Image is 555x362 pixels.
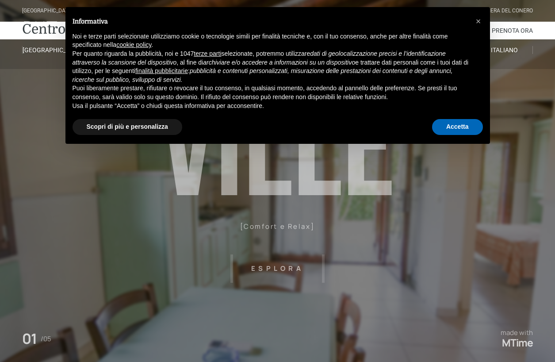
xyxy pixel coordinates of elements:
h2: Informativa [73,18,469,25]
em: pubblicità e contenuti personalizzati, misurazione delle prestazioni dei contenuti e degli annunc... [73,67,453,83]
p: Puoi liberamente prestare, rifiutare o revocare il tuo consenso, in qualsiasi momento, accedendo ... [73,84,469,101]
p: Per quanto riguarda la pubblicità, noi e 1047 selezionate, potremmo utilizzare , al fine di e tra... [73,50,469,84]
em: archiviare e/o accedere a informazioni su un dispositivo [203,59,355,66]
button: Scopri di più e personalizza [73,119,182,135]
button: Accetta [432,119,483,135]
a: cookie policy [116,41,151,48]
button: Chiudi questa informativa [471,14,486,28]
span: Italiano [491,46,518,54]
a: Prenota Ora [492,22,533,39]
em: dati di geolocalizzazione precisi e l’identificazione attraverso la scansione del dispositivo [73,50,446,66]
div: [GEOGRAPHIC_DATA] [22,7,73,15]
a: [GEOGRAPHIC_DATA] [22,46,79,54]
button: finalità pubblicitarie [135,67,188,76]
button: terze parti [194,50,221,58]
div: Riviera Del Conero [481,7,533,15]
span: × [476,16,481,26]
a: Centro Vacanze De Angelis [22,20,193,38]
a: Italiano [476,46,533,54]
p: Noi e terze parti selezionate utilizziamo cookie o tecnologie simili per finalità tecniche e, con... [73,32,469,50]
p: Usa il pulsante “Accetta” o chiudi questa informativa per acconsentire. [73,102,469,111]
